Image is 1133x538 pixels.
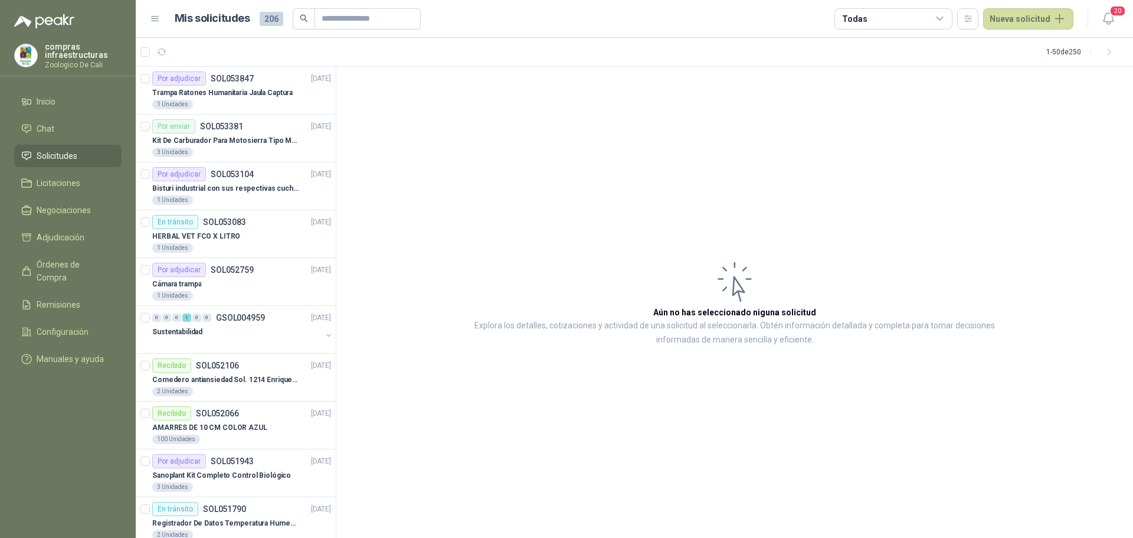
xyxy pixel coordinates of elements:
[1046,43,1119,61] div: 1 - 50 de 250
[14,199,122,221] a: Negociaciones
[192,314,201,322] div: 0
[152,518,299,529] p: Registrador De Datos Temperatura Humedad Usb 32.000 Registro
[15,44,37,67] img: Company Logo
[216,314,265,322] p: GSOL004959
[14,90,122,113] a: Inicio
[14,172,122,194] a: Licitaciones
[211,266,254,274] p: SOL052759
[152,279,201,290] p: Cámara trampa
[653,306,816,319] h3: Aún no has seleccionado niguna solicitud
[311,408,331,419] p: [DATE]
[136,210,336,258] a: En tránsitoSOL053083[DATE] HERBAL VET FCO X LITRO1 Unidades
[37,122,54,135] span: Chat
[152,311,333,348] a: 0 0 0 1 0 0 GSOL004959[DATE] Sustentabilidad
[37,325,89,338] span: Configuración
[37,353,104,366] span: Manuales y ayuda
[45,61,122,69] p: Zoologico De Cali
[136,402,336,449] a: RecibidoSOL052066[DATE] AMARRES DE 10 CM COLOR AZUL100 Unidades
[152,167,206,181] div: Por adjudicar
[152,87,293,99] p: Trampa Ratones Humanitaria Jaula Captura
[37,149,77,162] span: Solicitudes
[37,231,84,244] span: Adjudicación
[1109,5,1126,17] span: 20
[311,504,331,515] p: [DATE]
[311,73,331,84] p: [DATE]
[14,321,122,343] a: Configuración
[172,314,181,322] div: 0
[311,360,331,371] p: [DATE]
[152,195,193,205] div: 1 Unidades
[152,119,195,133] div: Por enviar
[37,298,80,311] span: Remisiones
[152,482,193,492] div: 3 Unidades
[311,169,331,180] p: [DATE]
[14,348,122,370] a: Manuales y ayuda
[311,217,331,228] p: [DATE]
[37,95,55,108] span: Inicio
[45,43,122,59] p: compras infraestructuras
[200,122,243,131] p: SOL053381
[152,231,240,242] p: HERBAL VET FCO X LITRO
[211,457,254,465] p: SOL051943
[152,406,191,420] div: Recibido
[311,265,331,276] p: [DATE]
[152,100,193,109] div: 1 Unidades
[196,409,239,418] p: SOL052066
[842,12,867,25] div: Todas
[152,422,267,433] p: AMARRES DE 10 CM COLOR AZUL
[162,314,171,322] div: 0
[152,291,193,301] div: 1 Unidades
[37,177,80,190] span: Licitaciones
[300,14,308,22] span: search
[1098,8,1119,30] button: 20
[211,74,254,83] p: SOL053847
[260,12,283,26] span: 206
[136,67,336,115] a: Por adjudicarSOL053847[DATE] Trampa Ratones Humanitaria Jaula Captura1 Unidades
[136,115,336,162] a: Por enviarSOL053381[DATE] Kit De Carburador Para Motosierra Tipo M250 - Zama3 Unidades
[311,312,331,324] p: [DATE]
[152,502,198,516] div: En tránsito
[152,387,193,396] div: 2 Unidades
[152,454,206,468] div: Por adjudicar
[136,162,336,210] a: Por adjudicarSOL053104[DATE] Bisturi industrial con sus respectivas cuchillas segun muestra1 Unid...
[136,449,336,497] a: Por adjudicarSOL051943[DATE] Sanoplant Kit Completo Control Biológico3 Unidades
[152,470,291,481] p: Sanoplant Kit Completo Control Biológico
[152,135,299,146] p: Kit De Carburador Para Motosierra Tipo M250 - Zama
[203,218,246,226] p: SOL053083
[152,374,299,386] p: Comedero antiansiedad Sol. 1214 Enriquecimiento
[454,319,1015,347] p: Explora los detalles, cotizaciones y actividad de una solicitud al seleccionarla. Obtén informaci...
[152,71,206,86] div: Por adjudicar
[983,8,1073,30] button: Nueva solicitud
[37,258,110,284] span: Órdenes de Compra
[152,327,202,338] p: Sustentabilidad
[152,263,206,277] div: Por adjudicar
[311,121,331,132] p: [DATE]
[202,314,211,322] div: 0
[152,243,193,253] div: 1 Unidades
[14,226,122,249] a: Adjudicación
[196,361,239,370] p: SOL052106
[211,170,254,178] p: SOL053104
[175,10,250,27] h1: Mis solicitudes
[152,358,191,373] div: Recibido
[14,118,122,140] a: Chat
[152,183,299,194] p: Bisturi industrial con sus respectivas cuchillas segun muestra
[136,258,336,306] a: Por adjudicarSOL052759[DATE] Cámara trampa1 Unidades
[152,148,193,157] div: 3 Unidades
[136,354,336,402] a: RecibidoSOL052106[DATE] Comedero antiansiedad Sol. 1214 Enriquecimiento2 Unidades
[152,215,198,229] div: En tránsito
[14,145,122,167] a: Solicitudes
[14,253,122,289] a: Órdenes de Compra
[37,204,91,217] span: Negociaciones
[152,314,161,322] div: 0
[14,294,122,316] a: Remisiones
[152,435,200,444] div: 100 Unidades
[203,505,246,513] p: SOL051790
[182,314,191,322] div: 1
[14,14,74,28] img: Logo peakr
[311,456,331,467] p: [DATE]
